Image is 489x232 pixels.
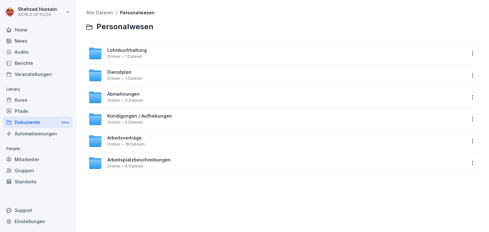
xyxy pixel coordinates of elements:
[88,68,465,82] a: DienstplanOrdner1 Dateien
[107,92,140,97] span: Abmahnungen
[3,46,73,58] a: Audits
[88,112,465,126] a: Kündigungen / AufhebungenOrdner2 Dateien
[107,54,120,59] span: Ordner
[125,120,143,125] span: 2 Dateien
[88,134,465,148] a: ArbeitsverträgeOrdner18 Dateien
[88,156,465,170] a: ArbeitsplatzbeschreibungenOrdner6 Dateien
[125,164,143,168] span: 6 Dateien
[107,76,120,81] span: Ordner
[107,142,120,147] span: Ordner
[125,142,145,147] span: 18 Dateien
[116,10,117,16] span: /
[3,165,73,176] a: Gruppen
[107,113,172,119] span: Kündigungen / Aufhebungen
[3,106,73,117] a: Pfade
[107,157,171,163] span: Arbeitsplatzbeschreibungen
[3,35,73,46] a: News
[3,154,73,165] a: Mitarbeiter
[125,54,142,59] span: 1 Dateien
[120,10,155,15] a: Personalwesen
[3,117,73,128] div: Dokumente
[3,94,73,106] a: Kurse
[18,7,57,12] p: Shehzad Hussain
[88,90,465,104] a: AbmahnungenOrdner0 Dateien
[60,119,71,126] div: New
[125,76,142,81] span: 1 Dateien
[125,98,143,103] span: 0 Dateien
[3,24,73,35] a: Home
[107,164,120,168] span: Ordner
[18,12,57,17] p: WORLD OF PIZZA
[3,144,73,154] p: People
[88,46,465,60] a: LohnbuchhaltungOrdner1 Dateien
[3,176,73,187] a: Standorte
[3,58,73,69] a: Berichte
[86,10,113,15] a: Alle Dateien
[96,22,153,31] span: Personalwesen
[107,135,142,141] span: Arbeitsverträge
[3,69,73,80] a: Veranstaltungen
[3,216,73,227] a: Einstellungen
[107,48,147,53] span: Lohnbuchhaltung
[3,84,73,94] p: Library
[3,117,73,128] a: DokumenteNew
[3,128,73,139] a: Automatisierungen
[107,120,120,125] span: Ordner
[3,205,73,216] div: Support
[107,70,131,75] span: Dienstplan
[107,98,120,103] span: Ordner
